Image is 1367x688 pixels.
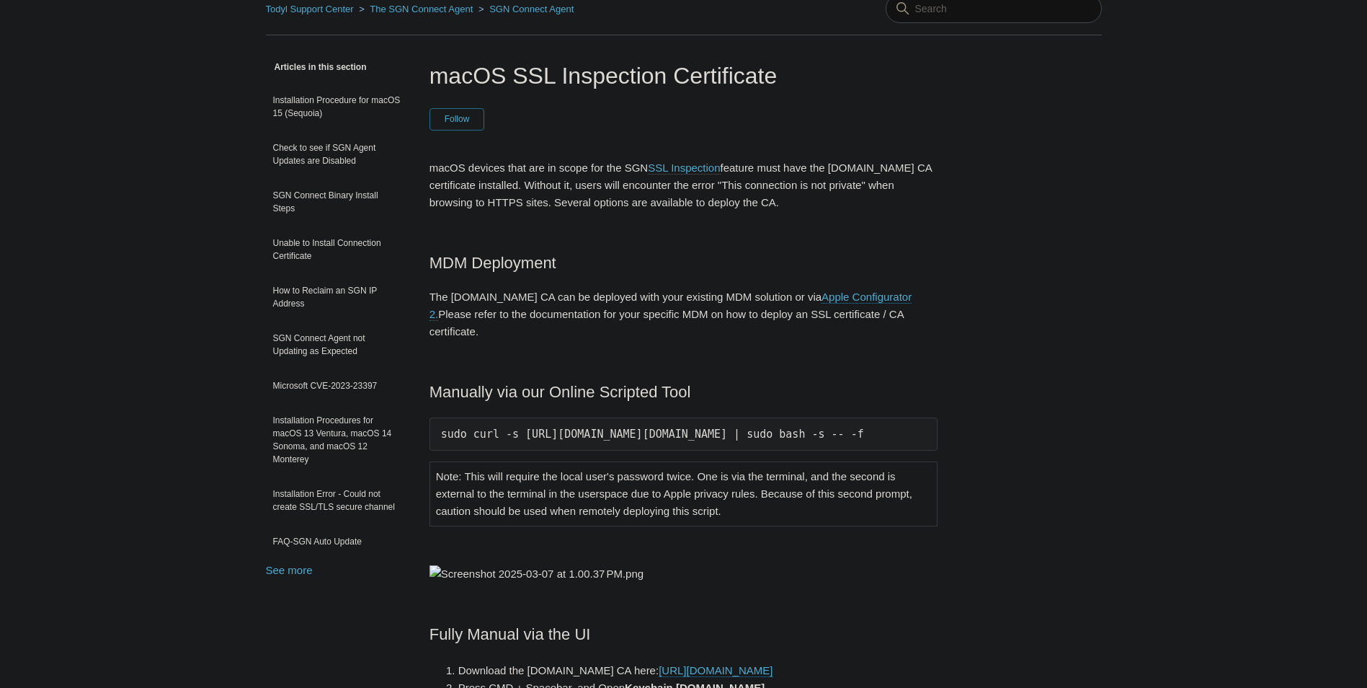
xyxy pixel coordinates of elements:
[429,159,938,211] p: macOS devices that are in scope for the SGN feature must have the [DOMAIN_NAME] CA certificate in...
[429,565,644,583] img: Screenshot 2025-03-07 at 1.00.37 PM.png
[458,662,938,679] li: Download the [DOMAIN_NAME] CA here:
[266,134,408,175] a: Check to see if SGN Agent Updates are Disabled
[429,379,938,405] h2: Manually via our Online Scripted Tool
[266,564,313,576] a: See more
[266,325,408,365] a: SGN Connect Agent not Updating as Expected
[429,108,485,130] button: Follow Article
[659,664,772,677] a: [URL][DOMAIN_NAME]
[266,407,408,473] a: Installation Procedures for macOS 13 Ventura, macOS 14 Sonoma, and macOS 12 Monterey
[266,528,408,555] a: FAQ-SGN Auto Update
[266,62,367,72] span: Articles in this section
[489,4,574,14] a: SGN Connect Agent
[266,87,408,127] a: Installation Procedure for macOS 15 (Sequoia)
[648,162,720,175] a: SSL Inspection
[370,4,473,14] a: The SGN Connect Agent
[266,182,408,222] a: SGN Connect Binary Install Steps
[266,229,408,270] a: Unable to Install Connection Certificate
[429,58,938,93] h1: macOS SSL Inspection Certificate
[266,4,354,14] a: Todyl Support Center
[266,480,408,521] a: Installation Error - Could not create SSL/TLS secure channel
[429,291,912,321] a: Apple Configurator 2.
[476,4,574,14] li: SGN Connect Agent
[429,288,938,340] p: The [DOMAIN_NAME] CA can be deployed with your existing MDM solution or via Please refer to the d...
[429,462,938,526] td: Note: This will require the local user's password twice. One is via the terminal, and the second ...
[266,4,357,14] li: Todyl Support Center
[429,622,938,647] h2: Fully Manual via the UI
[429,250,938,275] h2: MDM Deployment
[266,372,408,400] a: Microsoft CVE-2023-23397
[266,277,408,317] a: How to Reclaim an SGN IP Address
[429,418,938,451] pre: sudo curl -s [URL][DOMAIN_NAME][DOMAIN_NAME] | sudo bash -s -- -f
[356,4,476,14] li: The SGN Connect Agent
